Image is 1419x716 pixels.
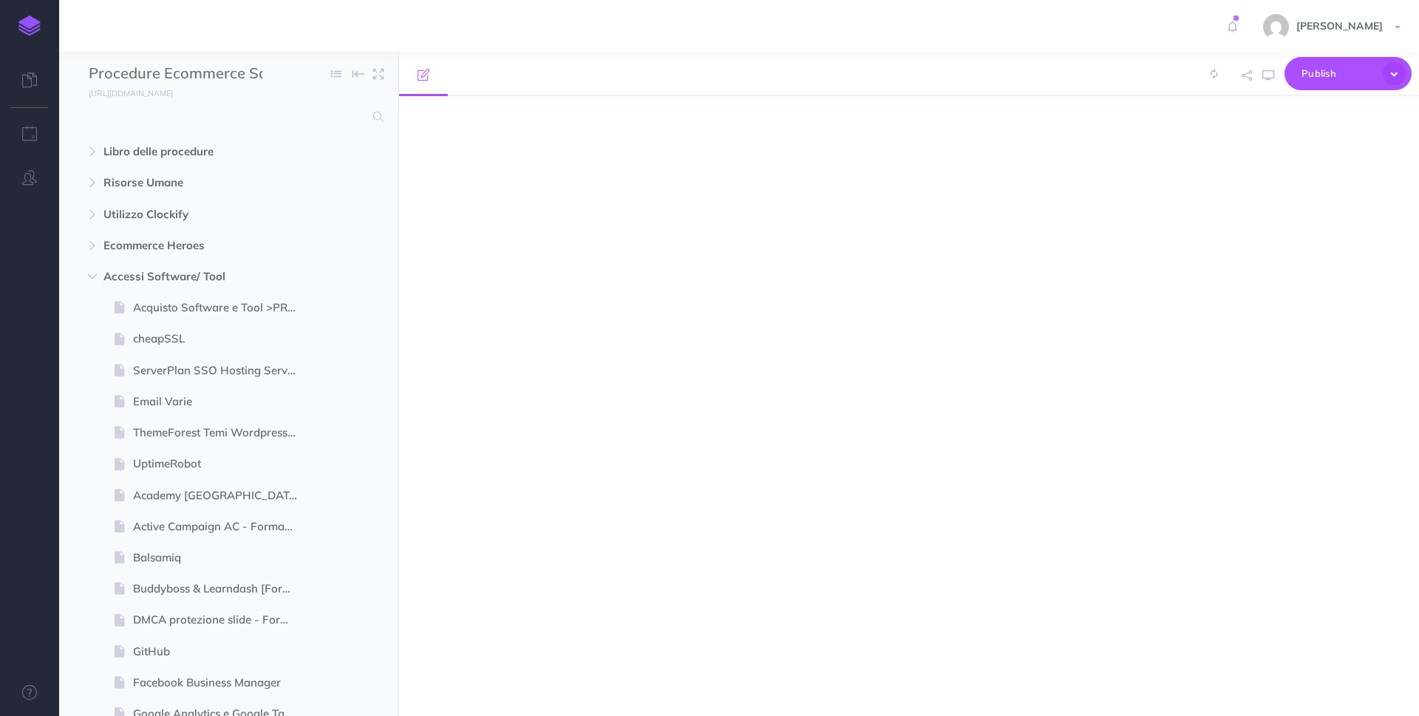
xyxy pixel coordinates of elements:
span: Facebook Business Manager [133,674,310,692]
span: UptimeRobot [133,455,310,473]
small: [URL][DOMAIN_NAME] [89,88,173,98]
span: Acquisto Software e Tool >PROCEDURA [133,299,310,317]
span: Active Campaign AC - Formazione [133,518,310,536]
span: Email Varie [133,393,310,411]
span: cheapSSL [133,330,310,348]
span: Ecommerce Heroes [103,237,291,254]
input: Search [89,104,364,130]
span: Academy [GEOGRAPHIC_DATA] [133,487,310,504]
span: Publish [1301,62,1375,85]
span: Risorse Umane [103,174,291,192]
span: ServerPlan SSO Hosting Server Domini [133,362,310,379]
span: Balsamiq [133,549,310,567]
input: Documentation Name [89,63,262,85]
span: Accessi Software/ Tool [103,268,291,286]
a: [URL][DOMAIN_NAME] [59,85,188,100]
span: DMCA protezione slide - Formazione [133,611,310,629]
span: Libro delle procedure [103,143,291,161]
span: Buddyboss & Learndash [Formazione] [133,580,310,598]
span: Utilizzo Clockify [103,206,291,223]
button: Publish [1284,57,1412,90]
span: [PERSON_NAME] [1289,19,1390,33]
img: logo-mark.svg [18,16,41,36]
img: b1eb4d8dcdfd9a3639e0a52054f32c10.jpg [1263,14,1289,40]
span: GitHub [133,643,310,661]
span: ThemeForest Temi Wordpress Prestashop Envato [133,424,310,442]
